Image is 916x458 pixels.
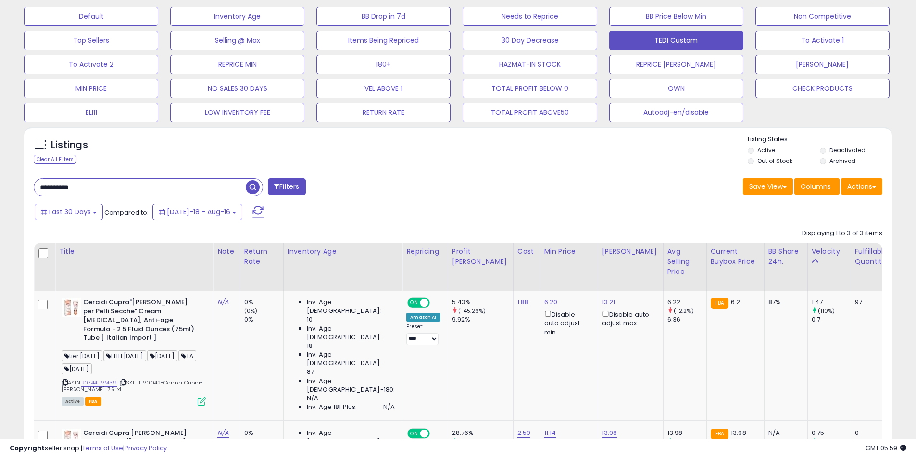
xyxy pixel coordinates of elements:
[517,247,536,257] div: Cost
[829,157,855,165] label: Archived
[855,247,888,267] div: Fulfillable Quantity
[307,342,313,350] span: 18
[731,428,746,437] span: 13.98
[855,429,885,437] div: 0
[307,394,318,403] span: N/A
[10,444,45,453] strong: Copyright
[83,298,200,345] b: Cera di Cupra"[PERSON_NAME] per Pelli Secche" Cream [MEDICAL_DATA], Anti-age Formula - 2.5 Fluid ...
[170,103,304,122] button: LOW INVENTORY FEE
[34,155,76,164] div: Clear All Filters
[244,307,258,315] small: (0%)
[711,429,728,439] small: FBA
[152,204,242,220] button: [DATE]-18 - Aug-16
[768,247,803,267] div: BB Share 24h.
[463,55,597,74] button: HAZMAT-IN STOCK
[316,103,451,122] button: RETURN RATE
[602,428,617,438] a: 13.98
[755,55,890,74] button: [PERSON_NAME]
[458,307,486,315] small: (-45.26%)
[24,7,158,26] button: Default
[463,103,597,122] button: TOTAL PROFIT ABOVE50
[24,103,158,122] button: ELI11
[609,55,743,74] button: REPRICE [PERSON_NAME]
[307,298,395,315] span: Inv. Age [DEMOGRAPHIC_DATA]:
[855,298,885,307] div: 97
[544,309,590,337] div: Disable auto adjust min
[103,350,146,361] span: ELI11 [DATE]
[217,297,229,307] a: N/A
[217,428,229,438] a: N/A
[602,247,659,257] div: [PERSON_NAME]
[307,368,314,376] span: 87
[609,31,743,50] button: TEDI Custom
[62,298,81,317] img: 41KzEh3leKS._SL40_.jpg
[244,298,283,307] div: 0%
[544,428,556,438] a: 11.14
[125,444,167,453] a: Privacy Policy
[268,178,305,195] button: Filters
[406,323,440,345] div: Preset:
[841,178,882,195] button: Actions
[62,298,206,405] div: ASIN:
[104,208,149,217] span: Compared to:
[59,247,209,257] div: Title
[755,79,890,98] button: CHECK PRODUCTS
[812,247,847,257] div: Velocity
[24,55,158,74] button: To Activate 2
[667,298,706,307] div: 6.22
[10,444,167,453] div: seller snap | |
[602,297,615,307] a: 13.21
[463,31,597,50] button: 30 Day Decrease
[743,178,793,195] button: Save View
[731,297,740,307] span: 6.2
[755,7,890,26] button: Non Competitive
[452,247,509,267] div: Profit [PERSON_NAME]
[147,350,177,361] span: [DATE]
[62,397,84,406] span: All listings currently available for purchase on Amazon
[307,324,395,342] span: Inv. Age [DEMOGRAPHIC_DATA]:
[406,313,440,322] div: Amazon AI
[517,297,529,307] a: 1.88
[316,31,451,50] button: Items Being Repriced
[82,444,123,453] a: Terms of Use
[406,247,443,257] div: Repricing
[288,247,398,257] div: Inventory Age
[768,429,800,437] div: N/A
[62,379,203,393] span: | SKU: HV0042-Cera di Cupra-[PERSON_NAME]-75-x1
[49,207,91,217] span: Last 30 Days
[307,429,395,446] span: Inv. Age [DEMOGRAPHIC_DATA]:
[24,79,158,98] button: MIN PRICE
[711,247,760,267] div: Current Buybox Price
[35,204,103,220] button: Last 30 Days
[544,297,558,307] a: 6.20
[81,379,117,387] a: B0744HVM39
[802,229,882,238] div: Displaying 1 to 3 of 3 items
[544,247,594,257] div: Min Price
[812,298,851,307] div: 1.47
[316,55,451,74] button: 180+
[609,7,743,26] button: BB Price Below Min
[167,207,230,217] span: [DATE]-18 - Aug-16
[463,7,597,26] button: Needs to Reprice
[217,247,236,257] div: Note
[383,403,395,411] span: N/A
[667,247,703,277] div: Avg Selling Price
[244,247,279,267] div: Return Rate
[667,315,706,324] div: 6.36
[24,31,158,50] button: Top Sellers
[812,429,851,437] div: 0.75
[755,31,890,50] button: To Activate 1
[602,309,656,328] div: Disable auto adjust max
[757,146,775,154] label: Active
[818,307,835,315] small: (110%)
[794,178,840,195] button: Columns
[307,377,395,394] span: Inv. Age [DEMOGRAPHIC_DATA]-180:
[170,31,304,50] button: Selling @ Max
[408,299,420,307] span: ON
[748,135,892,144] p: Listing States:
[316,79,451,98] button: VEL ABOVE 1
[452,429,513,437] div: 28.76%
[757,157,792,165] label: Out of Stock
[316,7,451,26] button: BB Drop in 7d
[62,429,81,448] img: 41KzEh3leKS._SL40_.jpg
